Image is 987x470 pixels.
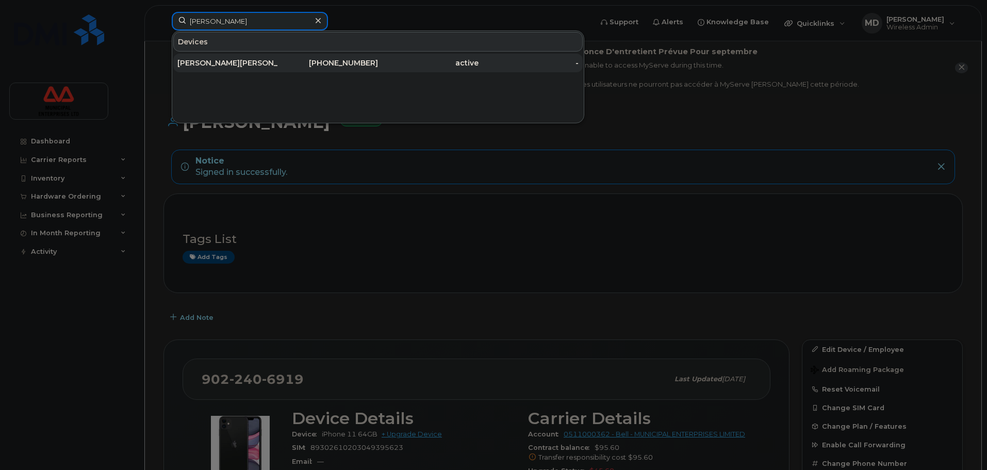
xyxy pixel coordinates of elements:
div: [PERSON_NAME] [177,58,278,68]
span: [PERSON_NAME] [177,58,240,68]
div: [PHONE_NUMBER] [278,58,379,68]
div: Devices [173,32,583,52]
div: - [479,58,579,68]
a: [PERSON_NAME][PERSON_NAME][PHONE_NUMBER]active- [173,54,583,72]
div: active [378,58,479,68]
